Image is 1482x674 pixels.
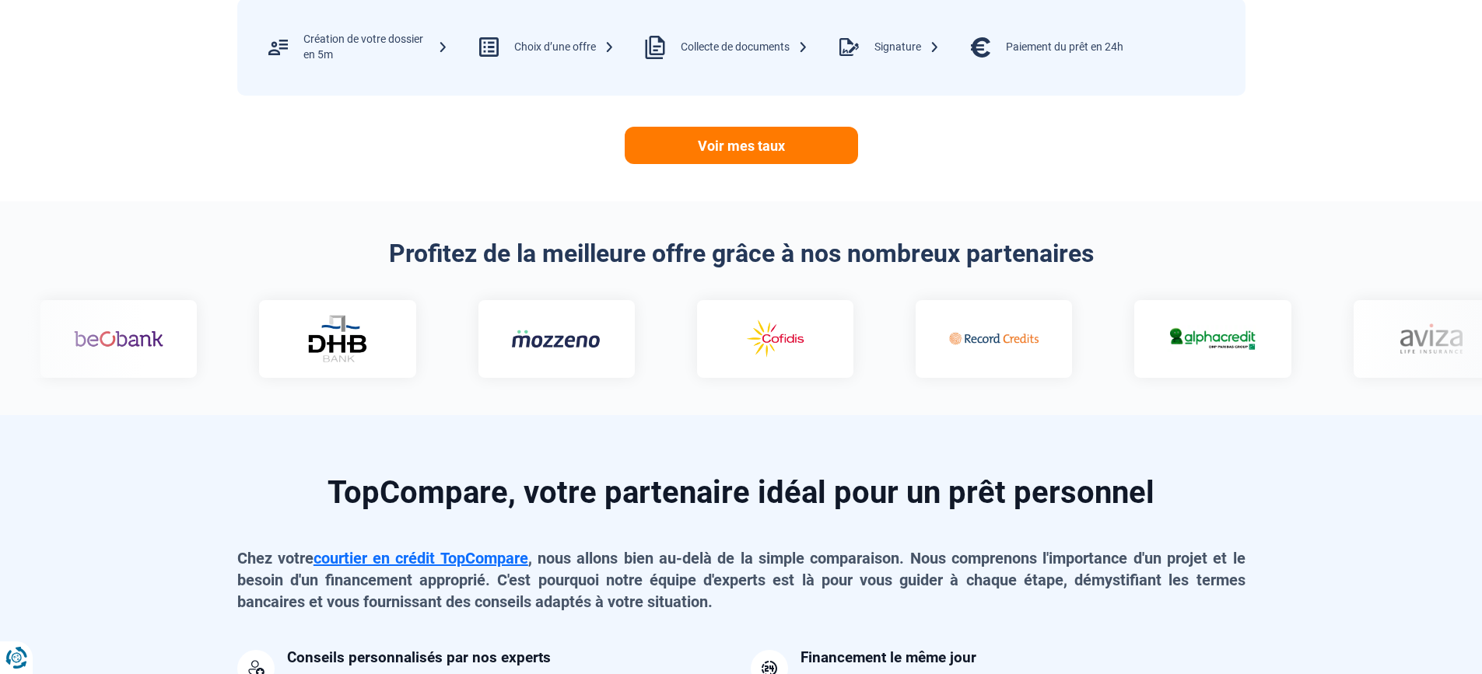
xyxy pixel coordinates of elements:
[237,239,1246,268] h2: Profitez de la meilleure offre grâce à nos nombreux partenaires
[1006,40,1123,55] div: Paiement du prêt en 24h
[801,650,976,665] div: Financement le même jour
[730,316,820,361] img: Cofidis
[314,549,528,567] a: courtier en crédit TopCompare
[1168,325,1257,352] img: Alphacredit
[237,477,1246,508] h2: TopCompare, votre partenaire idéal pour un prêt personnel
[303,32,448,62] div: Création de votre dossier en 5m
[512,329,601,348] img: Mozzeno
[237,547,1246,613] p: Chez votre , nous allons bien au-delà de la simple comparaison. Nous comprenons l'importance d'un...
[874,40,940,55] div: Signature
[625,127,858,164] a: Voir mes taux
[949,316,1039,361] img: Record credits
[287,650,551,665] div: Conseils personnalisés par nos experts
[514,40,615,55] div: Choix d’une offre
[681,40,808,55] div: Collecte de documents
[307,315,369,362] img: DHB Bank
